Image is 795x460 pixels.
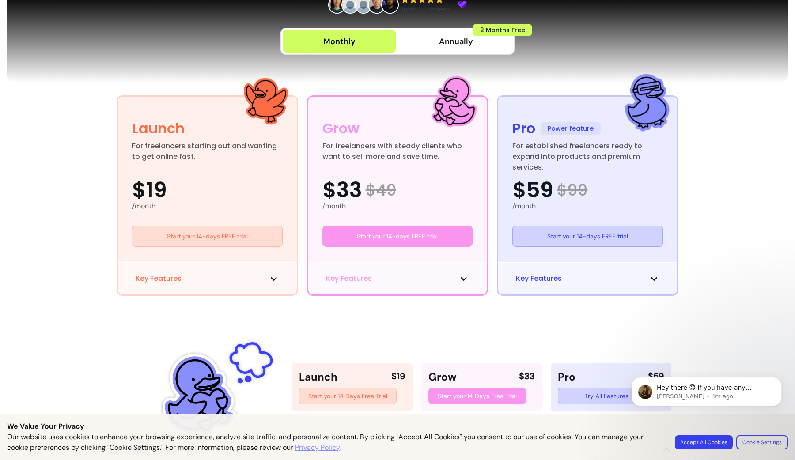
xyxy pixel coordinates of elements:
span: Power feature [541,122,601,135]
span: Key Features [516,273,562,284]
div: Launch [132,118,185,139]
span: $ 49 [366,181,396,199]
button: Key Features [326,273,469,284]
span: Key Features [136,273,182,284]
div: /month [512,201,663,211]
div: /month [322,201,473,211]
span: $59 [512,180,553,201]
iframe: Intercom notifications message [618,358,795,456]
a: Start your 14-days FREE trial [512,226,663,247]
div: /month [132,201,283,211]
div: Monthly [323,35,356,48]
img: Fluum Duck sticker [163,334,273,445]
span: $ 99 [557,181,587,199]
div: For established freelancers ready to expand into products and premium services. [512,141,663,162]
div: Grow [322,118,360,139]
div: Pro [558,370,575,384]
a: Start your 14 Days Free Trial [428,388,526,404]
div: Launch [299,370,337,384]
button: Key Features [516,273,659,284]
div: Pro [512,118,535,139]
a: Start your 14-days FREE trial [132,226,283,247]
span: $19 [132,180,167,201]
p: Our website uses cookies to enhance your browsing experience, analyze site traffic, and personali... [7,432,664,453]
a: Start your 14-days FREE trial [322,226,473,247]
button: Key Features [136,273,279,284]
div: For freelancers with steady clients who want to sell more and save time. [322,141,473,162]
p: We Value Your Privacy [7,421,788,432]
div: For freelancers starting out and wanting to get online fast. [132,141,283,162]
span: 2 Months Free [473,24,532,36]
a: Try All Features [558,388,655,404]
div: $ 19 [391,370,405,384]
a: Privacy Policy [295,442,340,453]
span: Annually [439,35,473,48]
span: $33 [322,180,362,201]
span: Key Features [326,273,372,284]
div: Grow [428,370,457,384]
div: $ 33 [519,370,535,384]
a: Start your 14 Days Free Trial [299,388,397,404]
